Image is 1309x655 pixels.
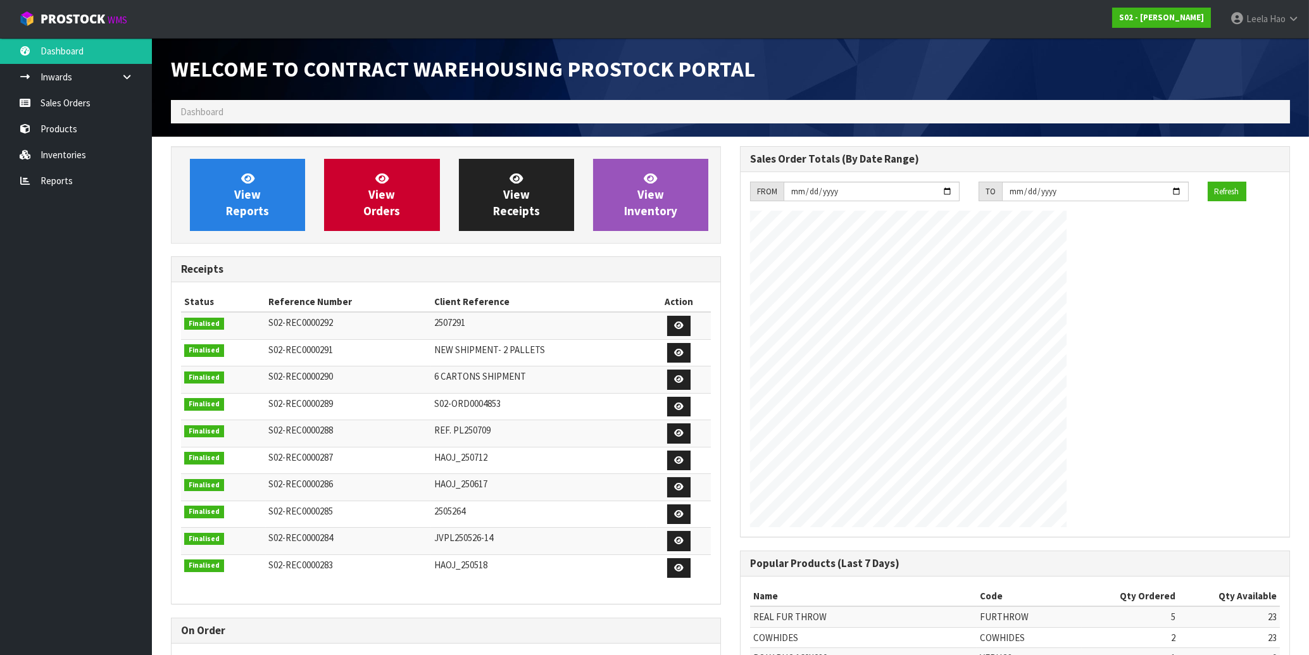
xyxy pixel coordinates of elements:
[181,263,711,275] h3: Receipts
[593,159,708,231] a: ViewInventory
[184,479,224,492] span: Finalised
[750,558,1280,570] h3: Popular Products (Last 7 Days)
[750,153,1280,165] h3: Sales Order Totals (By Date Range)
[1082,627,1179,647] td: 2
[750,627,977,647] td: COWHIDES
[269,478,334,490] span: S02-REC0000286
[434,559,487,571] span: HAOJ_250518
[19,11,35,27] img: cube-alt.png
[226,171,269,218] span: View Reports
[434,478,487,490] span: HAOJ_250617
[180,106,223,118] span: Dashboard
[184,425,224,438] span: Finalised
[184,452,224,465] span: Finalised
[434,505,465,517] span: 2505264
[184,398,224,411] span: Finalised
[190,159,305,231] a: ViewReports
[363,171,400,218] span: View Orders
[434,397,501,409] span: S02-ORD0004853
[269,451,334,463] span: S02-REC0000287
[493,171,540,218] span: View Receipts
[184,533,224,546] span: Finalised
[269,559,334,571] span: S02-REC0000283
[434,424,491,436] span: REF. PL250709
[269,397,334,409] span: S02-REC0000289
[1082,586,1179,606] th: Qty Ordered
[184,559,224,572] span: Finalised
[434,344,545,356] span: NEW SHIPMENT- 2 PALLETS
[647,292,711,312] th: Action
[184,506,224,518] span: Finalised
[1179,627,1280,647] td: 23
[171,55,755,82] span: Welcome to Contract Warehousing ProStock Portal
[269,505,334,517] span: S02-REC0000285
[324,159,439,231] a: ViewOrders
[269,370,334,382] span: S02-REC0000290
[269,316,334,328] span: S02-REC0000292
[977,586,1082,606] th: Code
[750,586,977,606] th: Name
[41,11,105,27] span: ProStock
[269,344,334,356] span: S02-REC0000291
[1179,606,1280,627] td: 23
[108,14,127,26] small: WMS
[750,606,977,627] td: REAL FUR THROW
[181,292,266,312] th: Status
[750,182,784,202] div: FROM
[1208,182,1246,202] button: Refresh
[977,627,1082,647] td: COWHIDES
[1179,586,1280,606] th: Qty Available
[1119,12,1204,23] strong: S02 - [PERSON_NAME]
[434,532,493,544] span: JVPL250526-14
[184,371,224,384] span: Finalised
[977,606,1082,627] td: FURTHROW
[269,424,334,436] span: S02-REC0000288
[434,370,526,382] span: 6 CARTONS SHIPMENT
[181,625,711,637] h3: On Order
[1246,13,1268,25] span: Leela
[266,292,432,312] th: Reference Number
[434,451,487,463] span: HAOJ_250712
[624,171,677,218] span: View Inventory
[184,344,224,357] span: Finalised
[434,316,465,328] span: 2507291
[1270,13,1286,25] span: Hao
[1082,606,1179,627] td: 5
[459,159,574,231] a: ViewReceipts
[184,318,224,330] span: Finalised
[269,532,334,544] span: S02-REC0000284
[979,182,1002,202] div: TO
[431,292,647,312] th: Client Reference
